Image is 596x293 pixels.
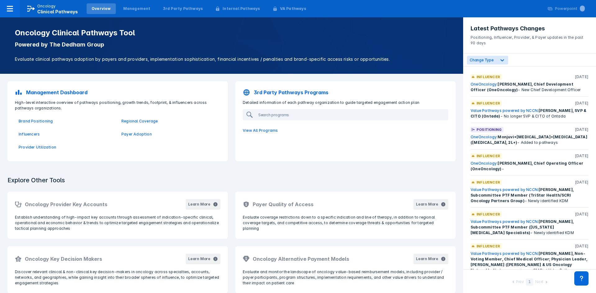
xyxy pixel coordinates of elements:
[15,41,448,48] p: Powered by The Dedham Group
[471,25,589,32] h3: Latest Pathways Changes
[15,269,220,286] p: Discover relevant clinical & non-clinical key decision-makers in oncology across specialties, acc...
[471,135,587,145] span: Monjuvi+[MEDICAL_DATA]+[MEDICAL_DATA] ([MEDICAL_DATA], 2L+)
[11,85,224,100] a: Management Dashboard
[92,6,111,11] div: Overview
[476,180,500,185] p: Influencer
[471,219,589,236] div: - Newly identified KDM
[188,256,210,262] div: Learn More
[15,215,220,231] p: Establish understanding of high-impact key accounts through assessment of indication-specific cli...
[4,172,69,188] h3: Explore Other Tools
[239,85,452,100] a: 3rd Party Pathways Programs
[280,6,306,11] div: VA Pathways
[416,202,438,207] div: Learn More
[118,3,156,14] a: Management
[121,118,217,124] a: Regional Coverage
[470,58,494,62] span: Change Type
[186,199,220,210] button: Learn More
[471,219,539,224] a: Value Pathways powered by NCCN:
[575,243,589,249] p: [DATE]
[416,256,438,262] div: Learn More
[476,153,500,159] p: Influencer
[123,6,151,11] div: Management
[575,153,589,159] p: [DATE]
[239,124,452,137] a: View All Programs
[158,3,208,14] a: 3rd Party Pathways
[239,100,452,105] p: Detailed information of each pathway organization to guide targeted engagement action plan
[526,278,533,286] div: 1
[19,118,114,124] a: Brand Positioning
[476,100,500,106] p: Influencer
[256,110,442,120] input: Search programs
[243,269,448,286] p: Evaluate and monitor the landscape of oncology value-based reimbursement models, including provid...
[223,6,260,11] div: Internal Pathways
[471,251,539,256] a: Value Pathways powered by NCCN:
[11,100,224,111] p: High-level interactive overview of pathways positioning, growth trends, footprint, & influencers ...
[37,3,56,9] p: Oncology
[471,161,583,171] span: [PERSON_NAME], Chief Operating Officer (OneOncology)
[575,74,589,80] p: [DATE]
[471,82,498,87] a: OneOncology:
[413,199,448,210] button: Learn More
[471,32,589,46] p: Positioning, Influencer, Provider, & Payer updates in the past 90 days
[471,161,498,166] a: OneOncology:
[25,255,102,263] h2: Oncology Key Decision Makers
[186,254,220,264] button: Learn More
[121,131,217,137] a: Payer Adoption
[37,9,78,14] span: Clinical Pathways
[575,180,589,185] p: [DATE]
[575,127,589,132] p: [DATE]
[471,187,574,203] span: [PERSON_NAME], Subcommittee PTF Member (TriStar Health/SCRI Oncology Partners Group)
[243,215,448,231] p: Evaluate coverage restrictions down to a specific indication and line of therapy, in addition to ...
[575,211,589,217] p: [DATE]
[471,82,573,92] span: [PERSON_NAME], Chief Development Officer (OneOncology)
[471,187,589,204] div: - Newly identified KDM
[25,201,107,208] h2: Oncology Provider Key Accounts
[471,219,574,235] span: [PERSON_NAME], Subcommittee PTF Member ([US_STATE] [MEDICAL_DATA] Specialists)
[476,211,500,217] p: Influencer
[163,6,203,11] div: 3rd Party Pathways
[471,161,589,172] div: -
[555,6,585,11] div: Powerpoint
[254,89,328,96] p: 3rd Party Pathways Programs
[15,56,448,63] p: Evaluate clinical pathways adoption by payers and providers, implementation sophistication, finan...
[575,100,589,106] p: [DATE]
[476,127,502,132] p: Positioning
[413,254,448,264] button: Learn More
[26,89,88,96] p: Management Dashboard
[253,201,314,208] h2: Payer Quality of Access
[535,279,543,286] div: Next
[574,271,589,286] div: Contact Support
[471,134,589,145] div: - Added to pathways
[253,255,349,263] h2: Oncology Alternative Payment Models
[516,279,524,286] div: Prev
[471,108,589,119] div: - No longer SVP & CITO of Ontada
[471,187,539,192] a: Value Pathways powered by NCCN:
[476,243,500,249] p: Influencer
[471,108,539,113] a: Value Pathways powered by NCCN:
[471,82,589,93] div: - New Chief Development Officer
[15,29,448,37] h1: Oncology Clinical Pathways Tool
[19,144,114,150] a: Provider Utilization
[19,131,114,137] a: Influencers
[87,3,116,14] a: Overview
[476,74,500,80] p: Influencer
[188,202,210,207] div: Learn More
[471,251,589,273] div: - No longer serving as CMO at Value Pathways
[471,135,498,139] a: OneOncology:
